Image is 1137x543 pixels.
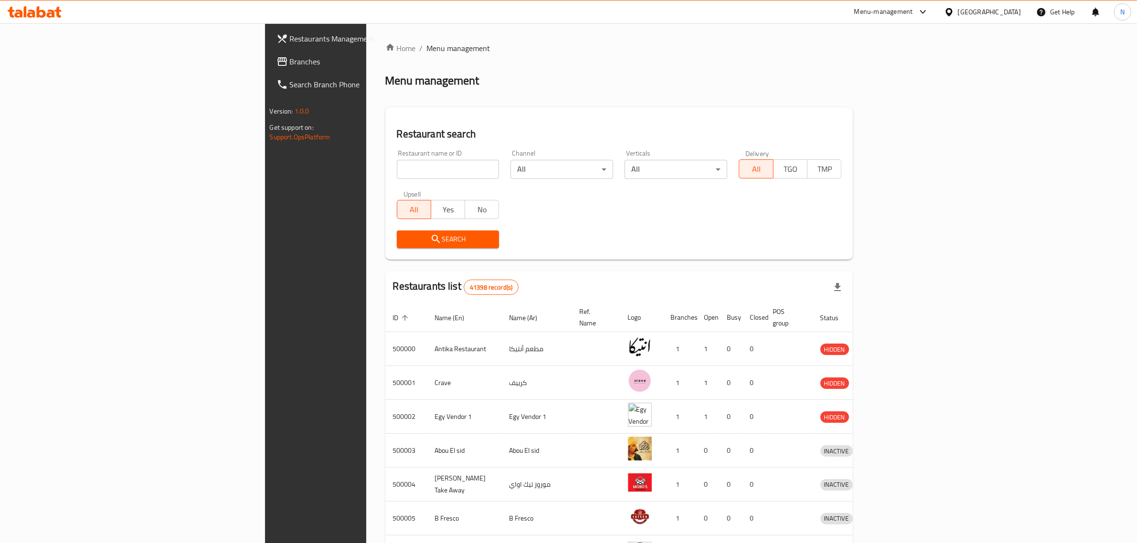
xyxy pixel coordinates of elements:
span: Search [404,233,492,245]
label: Upsell [404,190,421,197]
span: POS group [773,306,801,329]
span: All [401,203,427,217]
td: 1 [663,468,697,501]
a: Restaurants Management [269,27,455,50]
td: 1 [697,400,720,434]
td: 0 [743,468,765,501]
button: Search [397,230,499,248]
th: Logo [620,303,663,332]
td: 0 [743,400,765,434]
td: Antika Restaurant [427,332,502,366]
td: 0 [720,501,743,535]
h2: Restaurant search [397,127,842,141]
nav: breadcrumb [385,42,853,54]
td: 1 [663,332,697,366]
label: Delivery [745,150,769,157]
span: Name (En) [435,312,477,324]
span: Version: [270,105,293,117]
span: INACTIVE [820,446,853,457]
td: 1 [663,400,697,434]
td: 0 [743,332,765,366]
td: Egy Vendor 1 [427,400,502,434]
img: Antika Restaurant [628,335,652,359]
td: 0 [720,434,743,468]
img: Crave [628,369,652,393]
span: Yes [435,203,461,217]
span: Get support on: [270,121,314,134]
span: TMP [811,162,838,176]
div: All [510,160,613,179]
td: B Fresco [502,501,572,535]
span: Branches [290,56,447,67]
td: Abou El sid [427,434,502,468]
span: Name (Ar) [510,312,550,324]
td: 1 [663,434,697,468]
span: TGO [777,162,804,176]
div: INACTIVE [820,445,853,457]
td: Crave [427,366,502,400]
td: كرييف [502,366,572,400]
span: HIDDEN [820,412,849,423]
span: Status [820,312,851,324]
span: ID [393,312,411,324]
span: Menu management [427,42,490,54]
td: 0 [720,332,743,366]
button: TGO [773,159,808,178]
div: INACTIVE [820,513,853,524]
img: B Fresco [628,504,652,528]
span: INACTIVE [820,479,853,490]
div: All [625,160,727,179]
button: TMP [807,159,841,178]
span: HIDDEN [820,344,849,355]
td: [PERSON_NAME] Take Away [427,468,502,501]
div: Export file [826,276,849,299]
span: HIDDEN [820,378,849,389]
span: INACTIVE [820,513,853,524]
button: Yes [431,200,465,219]
td: 0 [743,434,765,468]
td: 0 [743,366,765,400]
td: B Fresco [427,501,502,535]
th: Branches [663,303,697,332]
span: Ref. Name [580,306,609,329]
div: INACTIVE [820,479,853,491]
span: N [1120,7,1125,17]
span: 1.0.0 [295,105,309,117]
td: موروز تيك اواي [502,468,572,501]
td: مطعم أنتيكا [502,332,572,366]
h2: Restaurants list [393,279,519,295]
a: Support.OpsPlatform [270,131,330,143]
td: 0 [697,434,720,468]
span: All [743,162,769,176]
th: Open [697,303,720,332]
td: Egy Vendor 1 [502,400,572,434]
span: Restaurants Management [290,33,447,44]
td: 1 [697,332,720,366]
img: Abou El sid [628,437,652,460]
td: 1 [697,366,720,400]
td: 0 [720,366,743,400]
a: Branches [269,50,455,73]
span: Search Branch Phone [290,79,447,90]
td: 1 [663,366,697,400]
th: Closed [743,303,765,332]
th: Busy [720,303,743,332]
td: 0 [720,468,743,501]
td: Abou El sid [502,434,572,468]
button: All [397,200,431,219]
td: 0 [697,501,720,535]
td: 0 [720,400,743,434]
a: Search Branch Phone [269,73,455,96]
td: 0 [697,468,720,501]
button: No [465,200,499,219]
span: No [469,203,495,217]
td: 1 [663,501,697,535]
td: 0 [743,501,765,535]
img: Egy Vendor 1 [628,403,652,427]
h2: Menu management [385,73,479,88]
input: Search for restaurant name or ID.. [397,160,499,179]
div: [GEOGRAPHIC_DATA] [958,7,1021,17]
